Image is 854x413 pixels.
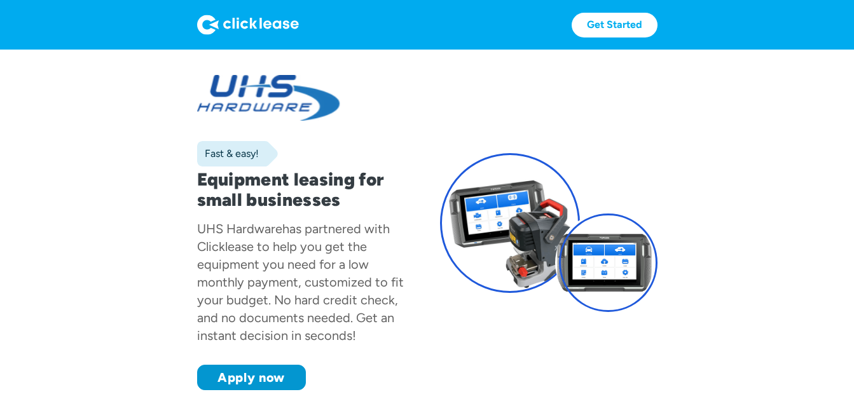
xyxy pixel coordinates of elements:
[572,13,658,37] a: Get Started
[197,221,282,236] div: UHS Hardware
[197,365,306,390] a: Apply now
[197,221,404,343] div: has partnered with Clicklease to help you get the equipment you need for a low monthly payment, c...
[197,147,259,160] div: Fast & easy!
[197,15,299,35] img: Logo
[197,169,415,210] h1: Equipment leasing for small businesses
